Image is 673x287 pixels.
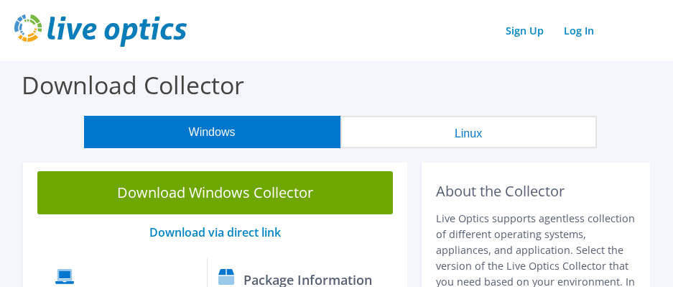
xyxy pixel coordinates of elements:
a: Download via direct link [149,224,281,240]
button: Windows [84,116,340,148]
label: Package Information [243,273,372,287]
label: Download Collector [22,68,244,101]
a: Log In [557,20,601,41]
a: Download Windows Collector [37,171,393,214]
h2: About the Collector [436,183,636,200]
img: live_optics_svg.svg [14,14,187,47]
button: Linux [340,116,597,148]
a: Sign Up [498,20,551,41]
